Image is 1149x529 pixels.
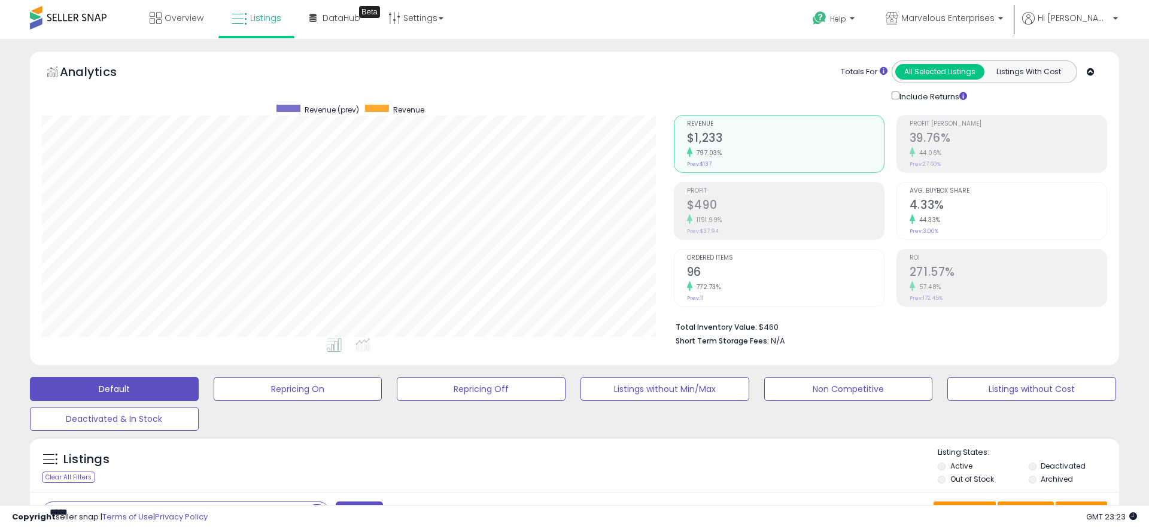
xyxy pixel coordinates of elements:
span: 2025-09-16 23:23 GMT [1086,511,1137,522]
span: Revenue [687,121,884,127]
small: 44.06% [915,148,942,157]
small: Prev: 11 [687,294,704,302]
label: Active [950,461,972,471]
h2: $1,233 [687,131,884,147]
h5: Listings [63,451,110,468]
span: Ordered Items [687,255,884,262]
span: Profit [PERSON_NAME] [910,121,1107,127]
span: Help [830,14,846,24]
small: 44.33% [915,215,941,224]
p: Listing States: [938,447,1118,458]
h2: 96 [687,265,884,281]
div: Totals For [841,66,887,78]
span: Revenue [393,105,424,115]
h2: 271.57% [910,265,1107,281]
span: ROI [910,255,1107,262]
button: Repricing On [214,377,382,401]
b: Total Inventory Value: [676,322,757,332]
button: Repricing Off [397,377,566,401]
div: Clear All Filters [42,472,95,483]
small: 772.73% [692,282,721,291]
span: Marvelous Enterprises [901,12,995,24]
span: Revenue (prev) [305,105,359,115]
span: Listings [250,12,281,24]
small: Prev: $37.94 [687,227,719,235]
strong: Copyright [12,511,56,522]
span: N/A [771,335,785,346]
span: Overview [165,12,203,24]
small: Prev: 172.45% [910,294,943,302]
button: All Selected Listings [895,64,984,80]
label: Out of Stock [950,474,994,484]
small: Prev: 27.60% [910,160,941,168]
a: Hi [PERSON_NAME] [1022,12,1118,39]
h2: 39.76% [910,131,1107,147]
button: Non Competitive [764,377,933,401]
button: Filters [336,501,382,522]
h2: 4.33% [910,198,1107,214]
h5: Analytics [60,63,140,83]
small: 797.03% [692,148,722,157]
button: Listings without Cost [947,377,1116,401]
button: Save View [934,501,996,522]
label: Archived [1041,474,1073,484]
small: Prev: $137 [687,160,712,168]
div: seller snap | | [12,512,208,523]
span: DataHub [323,12,360,24]
small: 1191.99% [692,215,722,224]
b: Short Term Storage Fees: [676,336,769,346]
div: Tooltip anchor [359,6,380,18]
span: Avg. Buybox Share [910,188,1107,194]
span: Hi [PERSON_NAME] [1038,12,1110,24]
button: Listings without Min/Max [580,377,749,401]
button: Actions [1056,501,1107,522]
button: Default [30,377,199,401]
button: Listings With Cost [984,64,1073,80]
i: Get Help [812,11,827,26]
a: Help [803,2,867,39]
label: Deactivated [1041,461,1086,471]
button: Deactivated & In Stock [30,407,199,431]
span: Profit [687,188,884,194]
li: $460 [676,319,1098,333]
button: Columns [998,501,1054,522]
h2: $490 [687,198,884,214]
small: Prev: 3.00% [910,227,938,235]
small: 57.48% [915,282,941,291]
div: Include Returns [883,89,981,103]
